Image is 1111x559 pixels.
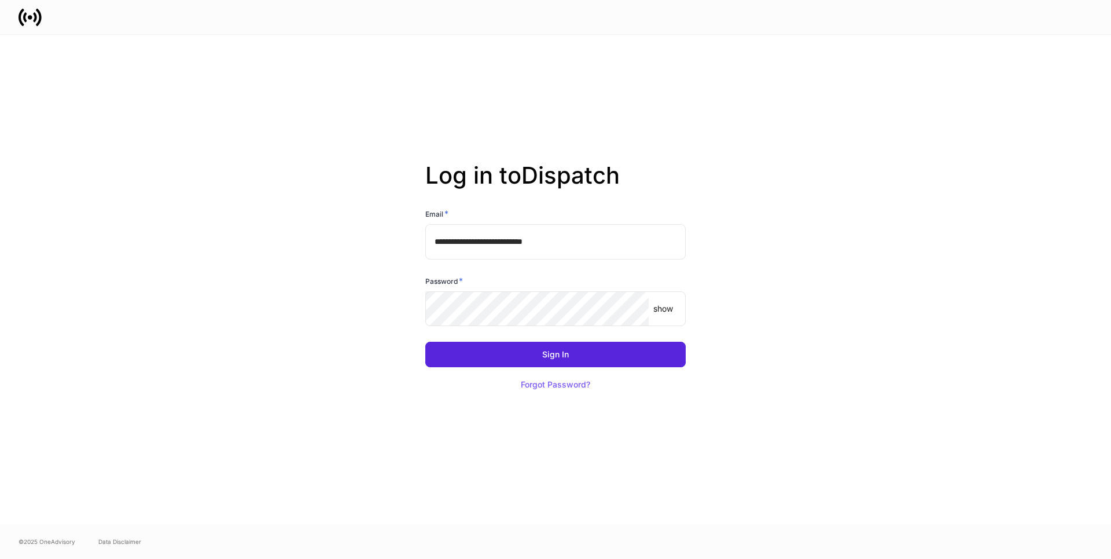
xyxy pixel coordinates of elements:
p: show [653,303,673,315]
div: Sign In [542,350,569,359]
button: Forgot Password? [506,372,605,397]
h6: Password [425,275,463,287]
h2: Log in to Dispatch [425,162,686,208]
h6: Email [425,208,448,220]
div: Forgot Password? [521,381,590,389]
button: Sign In [425,342,686,367]
a: Data Disclaimer [98,537,141,546]
span: © 2025 OneAdvisory [19,537,75,546]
